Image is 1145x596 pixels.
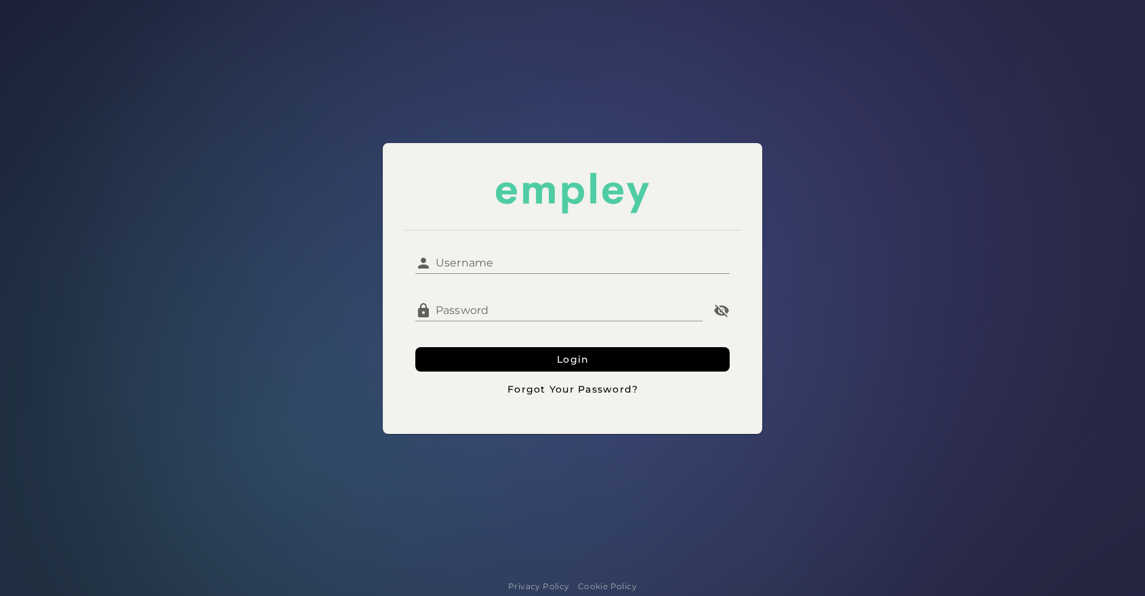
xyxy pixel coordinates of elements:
[507,383,639,395] span: Forgot Your Password?
[713,302,730,319] i: Password appended action
[556,353,589,365] span: Login
[415,347,730,372] button: Login
[508,580,570,593] a: Privacy Policy
[415,377,730,401] button: Forgot Your Password?
[578,580,637,593] a: Cookie Policy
